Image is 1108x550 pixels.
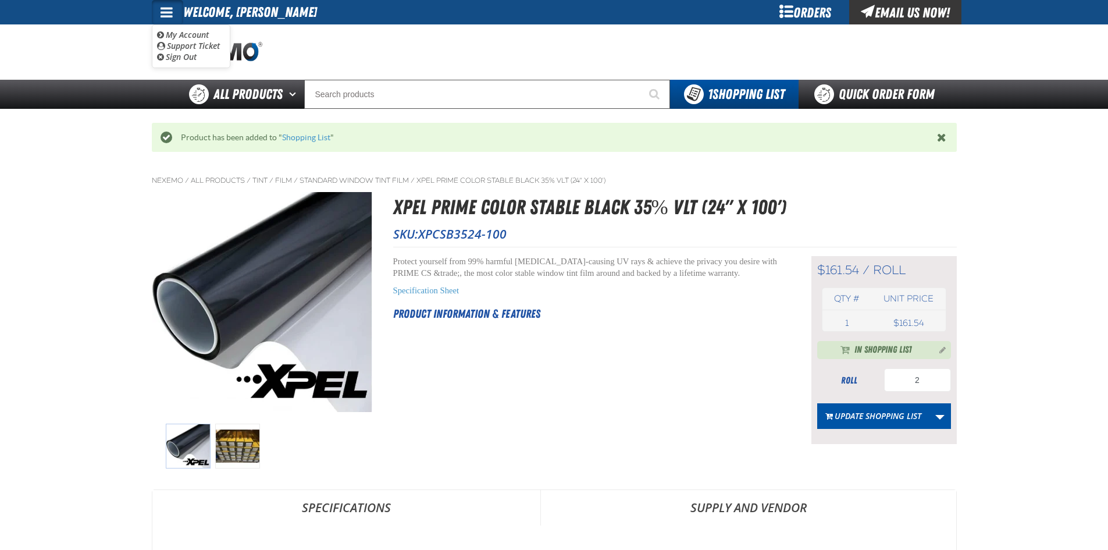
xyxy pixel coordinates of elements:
[166,424,211,469] img: XPEL PRIME Color Stable Black 35% VLT (24" x 100')
[191,176,245,185] a: All Products
[708,86,712,102] strong: 1
[157,40,220,51] a: Support Ticket
[930,342,949,356] button: Manage current product in the Shopping List
[884,368,951,392] input: Product Quantity
[871,315,945,331] td: $161.54
[670,80,799,109] button: You have 1 Shopping List. Open to view details
[708,86,785,102] span: Shopping List
[929,403,951,429] a: More Actions
[282,133,330,142] a: Shopping List
[300,176,409,185] a: Standard Window Tint Film
[247,176,251,185] span: /
[817,262,859,278] span: $161.54
[215,424,260,469] img: XPEL PRIME Color Stable Black 35% VLT (24" x 100')
[799,80,956,109] a: Quick Order Form
[817,374,881,387] div: roll
[393,286,459,295] a: Specification Sheet
[854,343,912,357] span: In Shopping List
[418,226,507,242] span: XPCSB3524-100
[393,192,957,223] h1: XPEL PRIME Color Stable Black 35% VLT (24" x 100')
[269,176,273,185] span: /
[845,318,849,328] span: 1
[411,176,415,185] span: /
[213,84,283,105] span: All Products
[304,80,670,109] input: Search
[275,176,292,185] a: Film
[393,226,957,242] p: SKU:
[863,262,870,278] span: /
[541,490,956,525] a: Supply and Vendor
[172,132,937,143] div: Product has been added to " "
[152,192,372,412] img: XPEL PRIME Color Stable Black 35% VLT (24" x 100')
[641,80,670,109] button: Start Searching
[152,176,183,185] a: Nexemo
[393,256,782,279] p: Protect yourself from 99% harmful [MEDICAL_DATA]-causing UV rays & achieve the privacy you desire...
[157,51,197,62] a: Sign Out
[817,403,929,429] button: Update Shopping List
[157,29,209,40] a: My Account
[416,176,605,185] a: XPEL PRIME Color Stable Black 35% VLT (24" x 100')
[294,176,298,185] span: /
[873,262,906,278] span: roll
[822,288,872,310] th: Qty #
[252,176,268,185] a: Tint
[285,80,304,109] button: Open All Products pages
[393,305,782,322] h2: Product Information & Features
[185,176,189,185] span: /
[934,129,951,146] button: Close the Notification
[871,288,945,310] th: Unit price
[152,490,540,525] a: Specifications
[152,176,957,185] nav: Breadcrumbs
